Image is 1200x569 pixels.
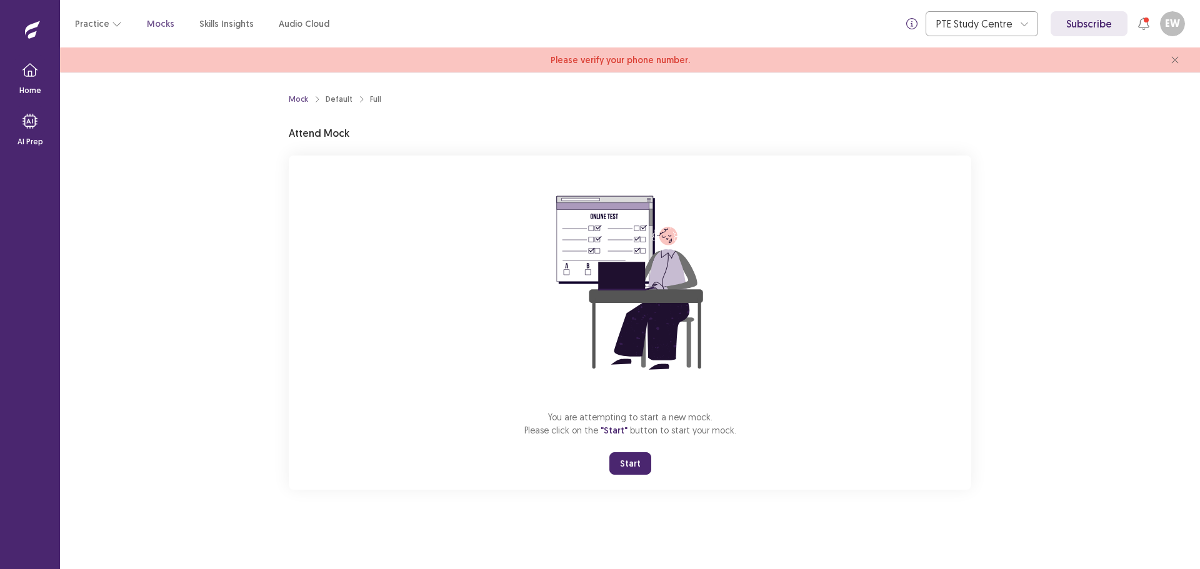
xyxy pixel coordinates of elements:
[289,94,381,105] nav: breadcrumb
[1165,50,1185,70] button: close
[517,171,742,395] img: attend-mock
[17,136,43,147] p: AI Prep
[1051,11,1127,36] a: Subscribe
[601,425,627,436] span: "Start"
[289,94,308,105] a: Mock
[609,452,651,475] button: Start
[1160,11,1185,36] button: EW
[289,126,349,141] p: Attend Mock
[75,12,122,35] button: Practice
[524,410,736,437] p: You are attempting to start a new mock. Please click on the button to start your mock.
[19,85,41,96] p: Home
[551,54,690,67] span: Please verify your phone number.
[326,94,352,105] div: Default
[147,17,174,31] a: Mocks
[370,94,381,105] div: Full
[279,17,329,31] a: Audio Cloud
[936,12,1014,36] div: PTE Study Centre
[199,17,254,31] a: Skills Insights
[901,12,923,35] button: info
